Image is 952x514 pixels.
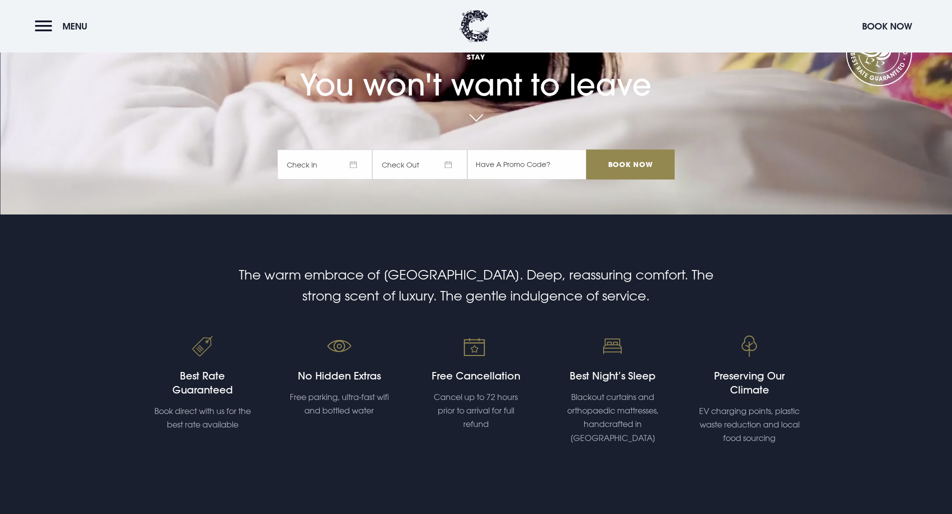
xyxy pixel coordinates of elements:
input: Book Now [586,149,674,179]
h4: No Hidden Extras [288,369,390,383]
span: Menu [62,20,87,32]
h4: Free Cancellation [425,369,527,383]
span: Check In [277,149,372,179]
p: EV charging points, plastic waste reduction and local food sourcing [699,404,800,445]
img: Event venue Bangor, Northern Ireland [732,329,767,364]
h4: Preserving Our Climate [699,369,800,397]
span: The warm embrace of [GEOGRAPHIC_DATA]. Deep, reassuring comfort. The strong scent of luxury. The ... [239,267,714,303]
p: Free parking, ultra-fast wifi and bottled water [288,390,390,417]
h4: Best Rate Guaranteed [152,369,253,397]
img: Best rate guaranteed [185,329,220,364]
h4: Best Night’s Sleep [562,369,663,383]
input: Have A Promo Code? [467,149,586,179]
p: Cancel up to 72 hours prior to arrival for full refund [425,390,527,431]
p: Blackout curtains and orthopaedic mattresses, handcrafted in [GEOGRAPHIC_DATA] [562,390,663,445]
p: Book direct with us for the best rate available [152,404,253,431]
button: Book Now [857,15,917,37]
img: Orthopaedic mattresses sleep [595,329,630,364]
span: Stay [277,52,674,61]
button: Menu [35,15,92,37]
img: Clandeboye Lodge [460,10,490,42]
img: Tailored bespoke events venue [458,329,493,364]
h1: You won't want to leave [277,19,674,102]
img: No hidden fees [322,329,357,364]
span: Check Out [372,149,467,179]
